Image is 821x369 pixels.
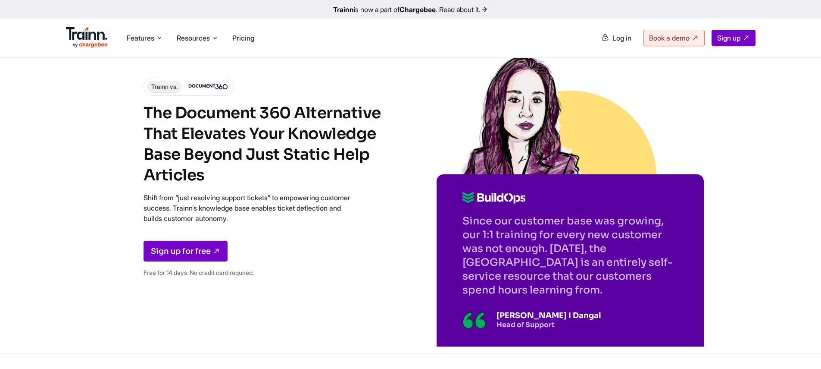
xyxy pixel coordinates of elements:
span: Features [127,33,154,43]
img: Trainn Logo [66,27,108,48]
span: Log in [612,34,631,42]
p: Shift from “just resolving support tickets” to empowering customer success. Trainn’s knowledge ba... [144,192,350,224]
iframe: Chat Widget [778,328,821,369]
a: Log in [596,30,637,46]
b: Chargebee [400,5,436,14]
span: Resources [177,33,210,43]
h1: The Document 360 Alternative That Elevates Your Knowledge Base Beyond Just Static Help Articles [144,103,393,186]
a: Sign up for free [144,241,228,262]
a: Pricing [232,34,254,42]
a: Sign up [712,30,755,46]
p: Free for 14 days. No credit card required. [144,268,350,278]
b: Trainn [333,5,354,14]
p: Head of Support [496,320,601,329]
span: Sign up [717,34,740,42]
p: [PERSON_NAME] I Dangal [496,311,601,320]
span: Book a demo [649,34,690,42]
img: buildops [462,192,526,204]
img: testimonial [462,312,486,329]
img: document360 [188,84,228,89]
p: Since our customer base was growing, our 1:1 training for every new customer was not enough. [DAT... [462,214,678,297]
a: Book a demo [643,30,705,46]
span: Trainn vs. [147,81,181,93]
img: sabina dangal [460,52,585,177]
